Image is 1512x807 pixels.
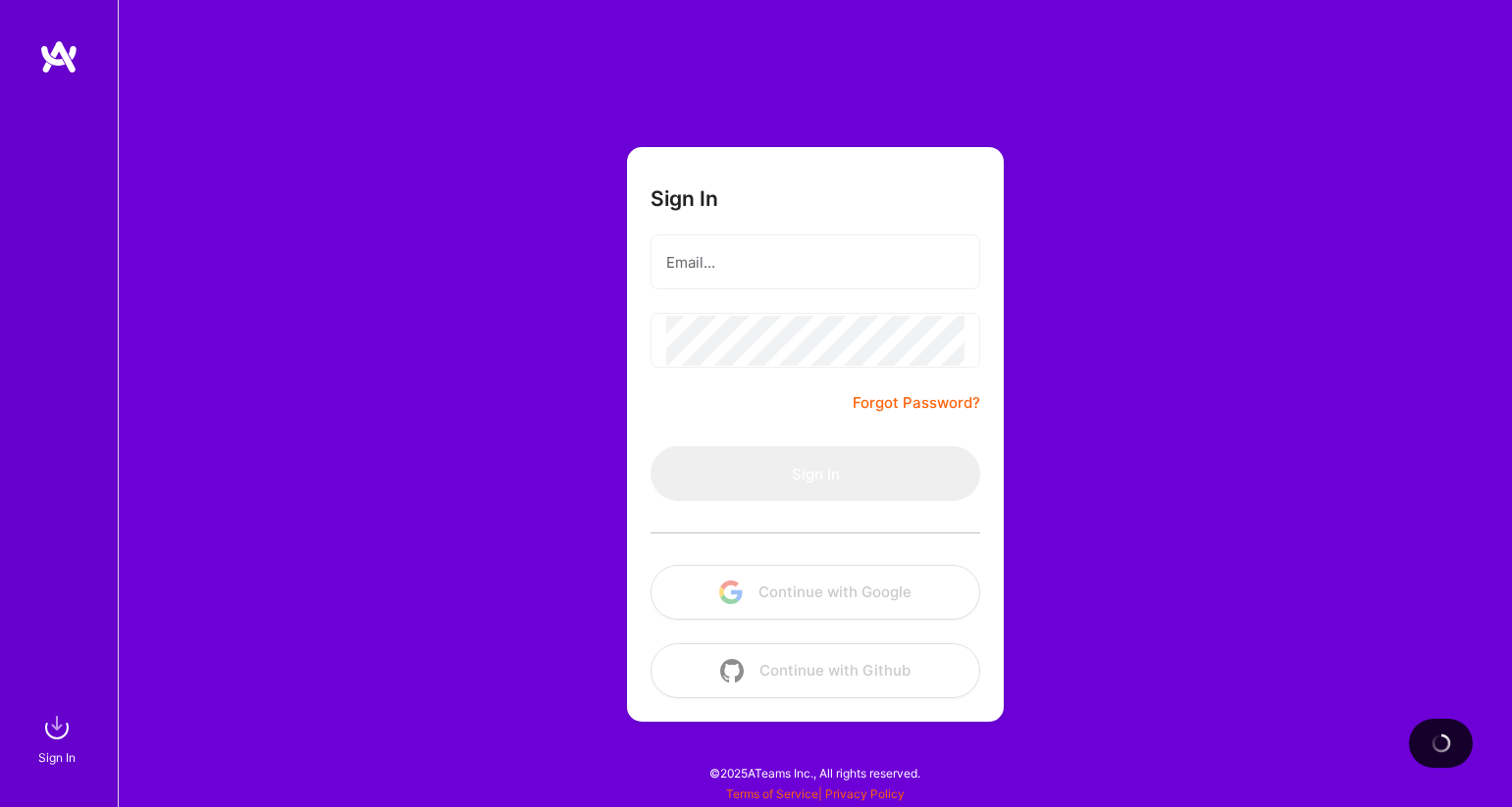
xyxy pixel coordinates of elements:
[651,446,980,501] button: Sign In
[726,786,818,801] a: Terms of Service
[1428,730,1455,757] img: loading
[651,186,718,211] h3: Sign In
[41,708,77,768] a: sign inSign In
[651,643,980,698] button: Continue with Github
[853,391,980,415] a: Forgot Password?
[37,708,77,747] img: sign in
[38,747,76,768] div: Sign In
[726,786,905,801] span: |
[825,786,905,801] a: Privacy Policy
[720,659,744,682] img: icon
[39,39,78,75] img: logo
[118,748,1512,797] div: © 2025 ATeams Inc., All rights reserved.
[719,580,743,604] img: icon
[666,237,965,287] input: Email...
[651,565,980,620] button: Continue with Google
